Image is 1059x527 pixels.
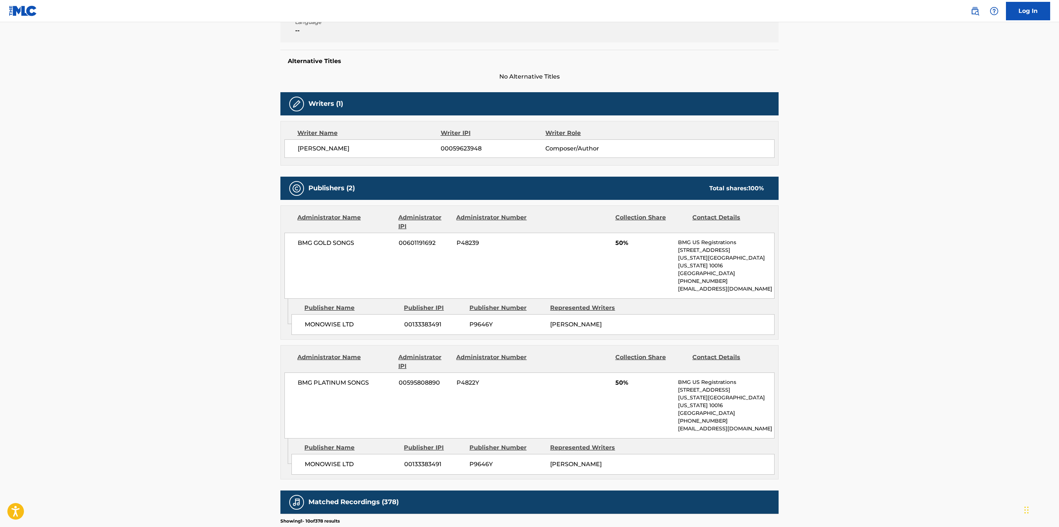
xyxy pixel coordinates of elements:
div: Trascina [1024,499,1029,521]
div: Represented Writers [550,304,625,312]
img: Writers [292,100,301,108]
span: 00133383491 [404,460,464,469]
img: Matched Recordings [292,498,301,507]
p: [EMAIL_ADDRESS][DOMAIN_NAME] [678,425,774,433]
p: [PHONE_NUMBER] [678,417,774,425]
p: [US_STATE][GEOGRAPHIC_DATA][US_STATE] 10016 [678,254,774,270]
span: Composer/Author [545,144,641,153]
span: 00059623948 [441,144,545,153]
h5: Alternative Titles [288,58,771,65]
p: [STREET_ADDRESS] [678,246,774,254]
p: BMG US Registrations [678,378,774,386]
img: MLC Logo [9,6,37,16]
p: Showing 1 - 10 of 378 results [280,518,340,524]
div: Widget chat [1022,492,1059,527]
a: Log In [1006,2,1050,20]
span: [PERSON_NAME] [550,321,602,328]
h5: Matched Recordings (378) [308,498,399,506]
div: Writer Name [297,129,441,138]
p: [PHONE_NUMBER] [678,277,774,285]
span: P9646Y [469,320,545,329]
div: Administrator Number [456,353,528,371]
p: [EMAIL_ADDRESS][DOMAIN_NAME] [678,285,774,293]
div: Administrator IPI [398,353,451,371]
div: Total shares: [709,184,764,193]
div: Publisher IPI [404,443,464,452]
h5: Publishers (2) [308,184,355,193]
div: Contact Details [692,213,764,231]
h5: Writers (1) [308,100,343,108]
div: Writer IPI [441,129,546,138]
div: Administrator IPI [398,213,451,231]
img: help [990,7,999,15]
div: Collection Share [615,353,687,371]
div: Collection Share [615,213,687,231]
img: Publishers [292,184,301,193]
p: [GEOGRAPHIC_DATA] [678,270,774,277]
span: -- [295,26,414,35]
span: P9646Y [469,460,545,469]
div: Administrator Number [456,213,528,231]
span: 00601191692 [399,239,451,247]
div: Publisher IPI [404,304,464,312]
img: search [971,7,979,15]
div: Administrator Name [297,213,393,231]
div: Represented Writers [550,443,625,452]
span: MONOWISE LTD [305,460,399,469]
span: MONOWISE LTD [305,320,399,329]
div: Publisher Number [469,443,545,452]
span: 50% [615,239,672,247]
span: [PERSON_NAME] [550,461,602,468]
div: Publisher Number [469,304,545,312]
span: 00595808890 [399,378,451,387]
div: Publisher Name [304,304,398,312]
div: Administrator Name [297,353,393,371]
span: BMG GOLD SONGS [298,239,393,247]
span: No Alternative Titles [280,72,779,81]
div: Help [987,4,1002,18]
span: Language [295,18,414,26]
div: Publisher Name [304,443,398,452]
p: [US_STATE][GEOGRAPHIC_DATA][US_STATE] 10016 [678,394,774,409]
span: P4822Y [457,378,528,387]
a: Public Search [968,4,982,18]
p: [STREET_ADDRESS] [678,386,774,394]
div: Writer Role [545,129,641,138]
p: BMG US Registrations [678,239,774,246]
span: 00133383491 [404,320,464,329]
span: P48239 [457,239,528,247]
span: 100 % [748,185,764,192]
iframe: Chat Widget [1022,492,1059,527]
span: [PERSON_NAME] [298,144,441,153]
span: BMG PLATINUM SONGS [298,378,393,387]
p: [GEOGRAPHIC_DATA] [678,409,774,417]
div: Contact Details [692,353,764,371]
span: 50% [615,378,672,387]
